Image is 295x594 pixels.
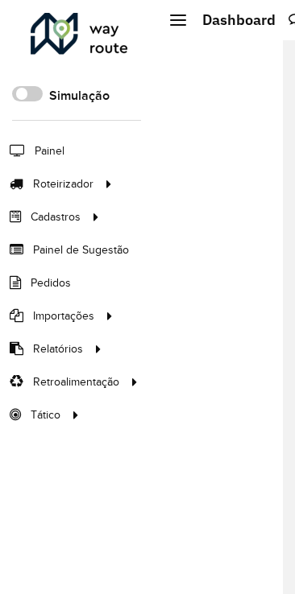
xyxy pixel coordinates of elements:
span: Cadastros [31,208,81,225]
span: Painel [35,142,64,159]
span: Roteirizador [33,175,93,192]
span: Tático [31,406,60,423]
span: Relatórios [33,340,83,357]
span: Importações [33,307,94,324]
label: Simulação [49,86,110,105]
span: Retroalimentação [33,373,119,390]
span: Pedidos [31,274,71,291]
span: Painel de Sugestão [33,241,129,258]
